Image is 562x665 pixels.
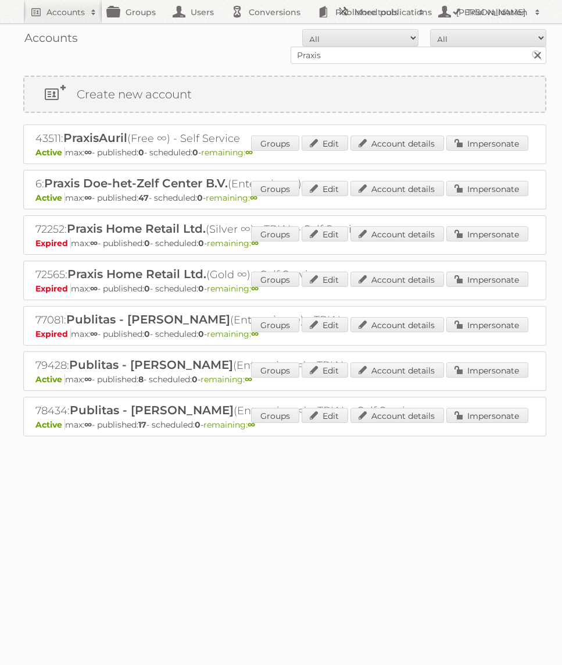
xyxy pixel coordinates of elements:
span: Expired [35,329,71,339]
strong: 0 [192,374,198,385]
strong: 0 [144,238,150,248]
a: Groups [251,181,299,196]
a: Impersonate [446,181,528,196]
a: Edit [302,362,348,378]
strong: 47 [138,193,149,203]
span: Active [35,419,65,430]
a: Groups [251,226,299,241]
a: Impersonate [446,362,528,378]
h2: Accounts [46,6,85,18]
strong: 0 [198,283,204,294]
strong: ∞ [90,238,98,248]
span: remaining: [203,419,255,430]
span: remaining: [207,283,259,294]
a: Account details [350,136,444,151]
a: Groups [251,408,299,423]
span: Praxis Doe-het-Zelf Center B.V. [44,176,228,190]
h2: More tools [355,6,413,18]
span: Publitas - [PERSON_NAME] [66,312,230,326]
span: Publitas - [PERSON_NAME] [70,403,234,417]
span: Active [35,193,65,203]
span: Expired [35,283,71,294]
strong: ∞ [250,193,257,203]
p: max: - published: - scheduled: - [35,329,534,339]
strong: 0 [198,329,204,339]
h2: 78434: (Enterprise ∞) - TRIAL - Self Service [35,403,442,418]
span: remaining: [207,329,259,339]
span: Active [35,374,65,385]
span: Praxis Home Retail Ltd. [67,267,206,281]
a: Edit [302,136,348,151]
a: Impersonate [446,136,528,151]
a: Groups [251,317,299,332]
strong: 8 [138,374,144,385]
h2: 77081: (Enterprise ∞) - TRIAL [35,312,442,328]
a: Account details [350,408,444,423]
strong: 0 [198,238,204,248]
strong: 0 [192,147,198,158]
strong: 0 [195,419,201,430]
a: Account details [350,226,444,241]
p: max: - published: - scheduled: - [35,283,534,294]
span: remaining: [201,147,253,158]
strong: ∞ [84,147,92,158]
span: remaining: [201,374,252,385]
strong: ∞ [84,193,92,203]
a: Edit [302,272,348,287]
strong: ∞ [248,419,255,430]
a: Account details [350,317,444,332]
a: Edit [302,181,348,196]
strong: ∞ [245,374,252,385]
strong: ∞ [245,147,253,158]
span: Expired [35,238,71,248]
a: Edit [302,317,348,332]
a: Create new account [24,77,545,112]
h2: 79428: (Enterprise ∞) - TRIAL [35,358,442,373]
strong: 0 [144,283,150,294]
span: remaining: [206,193,257,203]
p: max: - published: - scheduled: - [35,374,534,385]
a: Impersonate [446,226,528,241]
strong: ∞ [90,283,98,294]
a: Edit [302,408,348,423]
h2: 72565: (Gold ∞) - Self Service [35,267,442,282]
strong: 0 [138,147,144,158]
h2: 6: (Enterprise ∞) [35,176,442,191]
a: Impersonate [446,317,528,332]
span: remaining: [207,238,259,248]
a: Impersonate [446,408,528,423]
input: Search [528,47,546,64]
a: Groups [251,136,299,151]
a: Account details [350,362,444,378]
h2: [PERSON_NAME] [453,6,529,18]
strong: 0 [144,329,150,339]
span: Publitas - [PERSON_NAME] [69,358,233,372]
p: max: - published: - scheduled: - [35,419,534,430]
strong: ∞ [84,419,92,430]
p: max: - published: - scheduled: - [35,238,534,248]
span: Praxis Home Retail Ltd. [67,222,206,236]
h2: 43511: (Free ∞) - Self Service [35,131,442,146]
strong: ∞ [90,329,98,339]
p: max: - published: - scheduled: - [35,193,534,203]
a: Account details [350,272,444,287]
strong: 17 [138,419,146,430]
a: Groups [251,272,299,287]
strong: 0 [197,193,203,203]
strong: ∞ [84,374,92,385]
h2: 72252: (Silver ∞) - TRIAL - Self Service [35,222,442,237]
a: Edit [302,226,348,241]
a: Impersonate [446,272,528,287]
span: PraxisAuril [63,131,127,145]
a: Account details [350,181,444,196]
a: Groups [251,362,299,378]
span: Active [35,147,65,158]
p: max: - published: - scheduled: - [35,147,534,158]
